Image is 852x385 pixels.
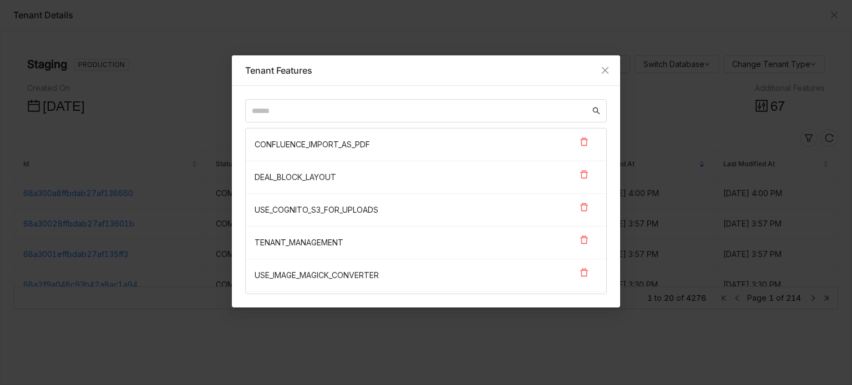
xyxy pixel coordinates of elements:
nz-list-item: TENANT_MANAGEMENT [246,227,606,259]
nz-list-item: CONTENT_PERFORMANCE [246,292,606,325]
nz-list-item: CONFLUENCE_IMPORT_AS_PDF [246,129,606,161]
nz-list-item: USE_COGNITO_S3_FOR_UPLOADS [246,194,606,227]
nz-list-item: USE_IMAGE_MAGICK_CONVERTER [246,259,606,292]
button: Close [590,55,620,85]
nz-list-item: DEAL_BLOCK_LAYOUT [246,161,606,194]
div: Tenant Features [245,64,607,76]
